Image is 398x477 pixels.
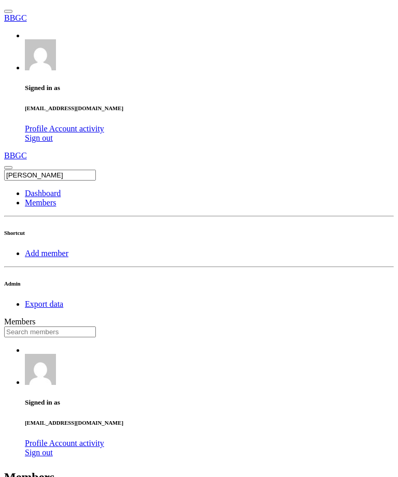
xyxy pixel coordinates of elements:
span: Profile [25,439,48,448]
h6: Admin [4,280,394,287]
a: Profile [25,124,49,133]
a: BBGC [4,13,394,23]
a: Add member [25,249,68,258]
a: Export data [25,300,63,308]
button: Toggle sidenav [4,166,12,169]
h5: Signed in as [25,398,394,407]
input: Search [4,170,96,181]
h5: Signed in as [25,84,394,92]
h6: [EMAIL_ADDRESS][DOMAIN_NAME] [25,105,394,111]
a: Account activity [49,124,104,133]
h6: [EMAIL_ADDRESS][DOMAIN_NAME] [25,420,394,426]
h6: Shortcut [4,230,394,236]
a: Profile [25,439,49,448]
span: Profile [25,124,48,133]
a: Sign out [25,448,53,457]
input: Search members [4,326,96,337]
a: Account activity [49,439,104,448]
div: Members [4,317,394,326]
a: Members [25,198,56,207]
a: BBGC [4,151,394,160]
a: Dashboard [25,189,61,198]
a: Sign out [25,133,53,142]
button: Toggle navigation [4,10,12,13]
